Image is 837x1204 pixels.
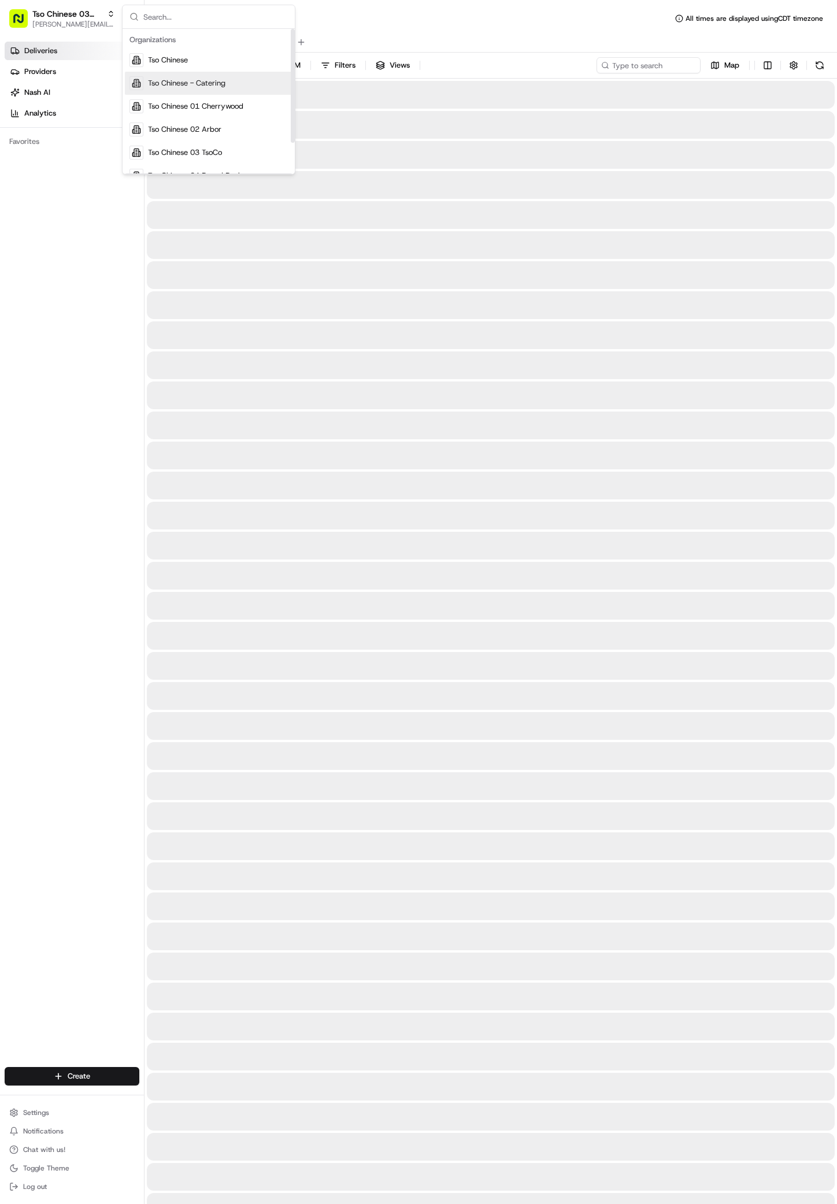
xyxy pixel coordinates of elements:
button: Tso Chinese 03 TsoCo[PERSON_NAME][EMAIL_ADDRESS][DOMAIN_NAME] [5,5,120,32]
span: All times are displayed using CDT timezone [686,14,823,23]
img: 1736555255976-a54dd68f-1ca7-489b-9aae-adbdc363a1c4 [23,211,32,220]
button: Map [705,57,745,73]
span: API Documentation [109,258,186,270]
p: Welcome 👋 [12,46,210,65]
button: See all [179,148,210,162]
input: Clear [30,75,191,87]
span: Tso Chinese - Catering [148,78,225,88]
a: Deliveries [5,42,144,60]
span: Settings [23,1108,49,1117]
span: Providers [24,66,56,77]
span: • [154,179,158,188]
a: Powered byPylon [82,286,140,295]
a: Nash AI [5,83,144,102]
div: Suggestions [123,29,295,174]
button: Refresh [812,57,828,73]
span: Tso Chinese 04 Round Rock [148,171,242,181]
a: 📗Knowledge Base [7,254,93,275]
button: Toggle Theme [5,1160,139,1176]
span: Map [724,60,739,71]
span: [PERSON_NAME] (Store Manager) [36,179,152,188]
div: Start new chat [52,110,190,122]
span: Tso Chinese 03 TsoCo [148,147,222,158]
div: We're available if you need us! [52,122,159,131]
div: 📗 [12,260,21,269]
button: Settings [5,1105,139,1121]
img: Nash [12,12,35,35]
a: Providers [5,62,144,81]
div: Favorites [5,132,139,151]
span: Analytics [24,108,56,118]
span: Tso Chinese 01 Cherrywood [148,101,243,112]
div: Past conversations [12,150,74,160]
img: 8571987876998_91fb9ceb93ad5c398215_72.jpg [24,110,45,131]
span: Wisdom [PERSON_NAME] [36,210,123,220]
span: • [125,210,129,220]
button: Views [371,57,415,73]
button: Tso Chinese 03 TsoCo [32,8,102,20]
span: Toggle Theme [23,1164,69,1173]
img: Antonia (Store Manager) [12,168,30,187]
button: Start new chat [197,114,210,128]
button: [PERSON_NAME][EMAIL_ADDRESS][DOMAIN_NAME] [32,20,115,29]
input: Search... [143,5,288,28]
a: Analytics [5,104,144,123]
span: [DATE] [132,210,155,220]
span: Nash AI [24,87,50,98]
span: Views [390,60,410,71]
span: Chat with us! [23,1145,65,1154]
button: Filters [316,57,361,73]
button: Notifications [5,1123,139,1139]
span: [DATE] [161,179,184,188]
div: 💻 [98,260,107,269]
input: Type to search [597,57,701,73]
span: Log out [23,1182,47,1191]
button: Create [5,1067,139,1086]
span: Tso Chinese [148,55,188,65]
a: 💻API Documentation [93,254,190,275]
span: Deliveries [24,46,57,56]
span: Pylon [115,287,140,295]
span: Filters [335,60,355,71]
span: Tso Chinese 02 Arbor [148,124,221,135]
button: Log out [5,1179,139,1195]
img: 1736555255976-a54dd68f-1ca7-489b-9aae-adbdc363a1c4 [12,110,32,131]
span: Notifications [23,1127,64,1136]
img: Wisdom Oko [12,199,30,222]
div: Organizations [125,31,292,49]
span: Create [68,1071,90,1081]
button: Chat with us! [5,1142,139,1158]
span: Knowledge Base [23,258,88,270]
